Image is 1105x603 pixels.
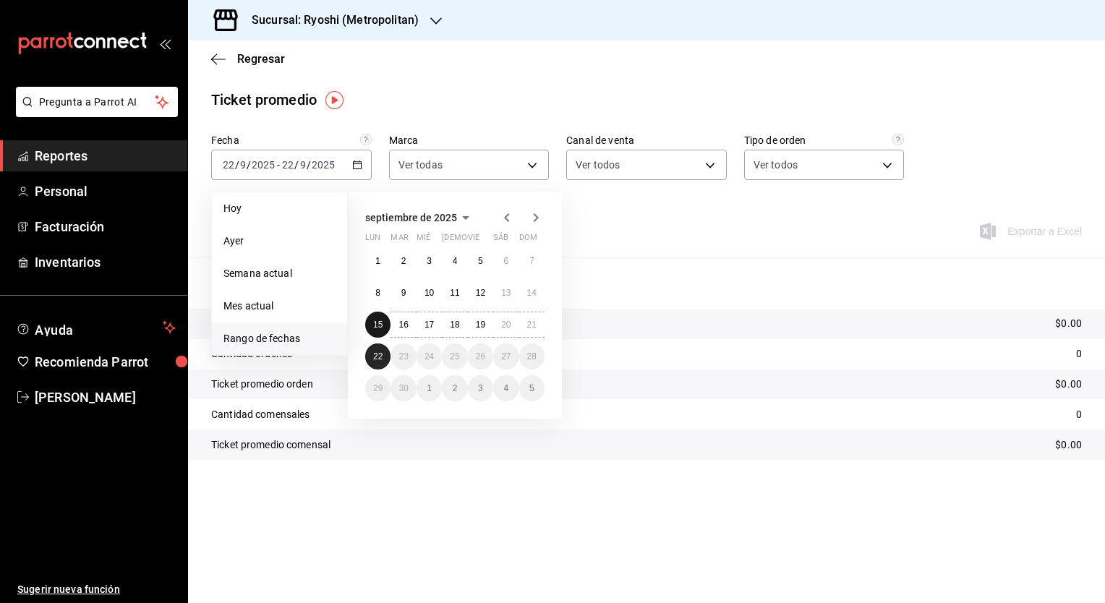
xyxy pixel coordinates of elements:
[519,343,545,369] button: 28 de septiembre de 2025
[35,388,176,407] span: [PERSON_NAME]
[450,351,459,362] abbr: 25 de septiembre de 2025
[365,233,380,248] abbr: lunes
[211,437,330,453] p: Ticket promedio comensal
[468,375,493,401] button: 3 de octubre de 2025
[442,280,467,306] button: 11 de septiembre de 2025
[417,343,442,369] button: 24 de septiembre de 2025
[493,312,519,338] button: 20 de septiembre de 2025
[468,233,479,248] abbr: viernes
[450,288,459,298] abbr: 11 de septiembre de 2025
[476,320,485,330] abbr: 19 de septiembre de 2025
[519,280,545,306] button: 14 de septiembre de 2025
[391,375,416,401] button: 30 de septiembre de 2025
[299,159,307,171] input: --
[519,375,545,401] button: 5 de octubre de 2025
[35,217,176,236] span: Facturación
[39,95,155,110] span: Pregunta a Parrot AI
[476,351,485,362] abbr: 26 de septiembre de 2025
[389,135,550,145] label: Marca
[493,248,519,274] button: 6 de septiembre de 2025
[401,256,406,266] abbr: 2 de septiembre de 2025
[365,248,391,274] button: 1 de septiembre de 2025
[442,233,527,248] abbr: jueves
[223,234,336,249] span: Ayer
[391,233,408,248] abbr: martes
[493,375,519,401] button: 4 de octubre de 2025
[211,377,313,392] p: Ticket promedio orden
[223,266,336,281] span: Semana actual
[576,158,620,172] span: Ver todos
[424,320,434,330] abbr: 17 de septiembre de 2025
[365,343,391,369] button: 22 de septiembre de 2025
[566,135,727,145] label: Canal de venta
[398,383,408,393] abbr: 30 de septiembre de 2025
[35,181,176,201] span: Personal
[311,159,336,171] input: ----
[211,52,285,66] button: Regresar
[373,383,383,393] abbr: 29 de septiembre de 2025
[365,280,391,306] button: 8 de septiembre de 2025
[493,233,508,248] abbr: sábado
[417,233,430,248] abbr: miércoles
[281,159,294,171] input: --
[391,312,416,338] button: 16 de septiembre de 2025
[391,248,416,274] button: 2 de septiembre de 2025
[442,312,467,338] button: 18 de septiembre de 2025
[159,38,171,49] button: open_drawer_menu
[325,91,344,109] img: Tooltip marker
[450,320,459,330] abbr: 18 de septiembre de 2025
[251,159,276,171] input: ----
[744,135,905,145] label: Tipo de orden
[365,212,457,223] span: septiembre de 2025
[501,288,511,298] abbr: 13 de septiembre de 2025
[211,274,1082,291] p: Resumen
[239,159,247,171] input: --
[398,320,408,330] abbr: 16 de septiembre de 2025
[375,256,380,266] abbr: 1 de septiembre de 2025
[493,343,519,369] button: 27 de septiembre de 2025
[529,256,534,266] abbr: 7 de septiembre de 2025
[453,383,458,393] abbr: 2 de octubre de 2025
[424,351,434,362] abbr: 24 de septiembre de 2025
[398,158,443,172] span: Ver todas
[417,312,442,338] button: 17 de septiembre de 2025
[375,288,380,298] abbr: 8 de septiembre de 2025
[16,87,178,117] button: Pregunta a Parrot AI
[442,375,467,401] button: 2 de octubre de 2025
[468,312,493,338] button: 19 de septiembre de 2025
[365,209,474,226] button: septiembre de 2025
[277,159,280,171] span: -
[17,582,176,597] span: Sugerir nueva función
[468,248,493,274] button: 5 de septiembre de 2025
[427,383,432,393] abbr: 1 de octubre de 2025
[476,288,485,298] abbr: 12 de septiembre de 2025
[223,331,336,346] span: Rango de fechas
[10,105,178,120] a: Pregunta a Parrot AI
[211,89,317,111] div: Ticket promedio
[35,319,157,336] span: Ayuda
[35,352,176,372] span: Recomienda Parrot
[401,288,406,298] abbr: 9 de septiembre de 2025
[468,343,493,369] button: 26 de septiembre de 2025
[453,256,458,266] abbr: 4 de septiembre de 2025
[35,252,176,272] span: Inventarios
[519,233,537,248] abbr: domingo
[373,320,383,330] abbr: 15 de septiembre de 2025
[1076,346,1082,362] p: 0
[529,383,534,393] abbr: 5 de octubre de 2025
[223,201,336,216] span: Hoy
[35,146,176,166] span: Reportes
[307,159,311,171] span: /
[892,134,904,145] svg: Todas las órdenes contabilizan 1 comensal a excepción de órdenes de mesa con comensales obligator...
[478,383,483,393] abbr: 3 de octubre de 2025
[501,351,511,362] abbr: 27 de septiembre de 2025
[417,375,442,401] button: 1 de octubre de 2025
[519,248,545,274] button: 7 de septiembre de 2025
[223,299,336,314] span: Mes actual
[365,375,391,401] button: 29 de septiembre de 2025
[424,288,434,298] abbr: 10 de septiembre de 2025
[211,135,372,145] label: Fecha
[493,280,519,306] button: 13 de septiembre de 2025
[373,351,383,362] abbr: 22 de septiembre de 2025
[442,343,467,369] button: 25 de septiembre de 2025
